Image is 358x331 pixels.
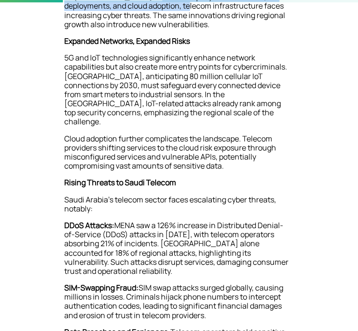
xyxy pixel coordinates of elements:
[64,134,293,179] p: Cloud adoption further complicates the landscape. Telecom providers shifting services to the clou...
[64,221,293,283] p: MENA saw a 126% increase in Distributed Denial-of-Service (DDoS) attacks in [DATE], with telecom ...
[199,228,358,331] iframe: Chat Widget
[64,36,190,46] strong: Expanded Networks, Expanded Risks
[64,177,176,188] strong: Rising Threats to Saudi Telecom
[64,283,293,328] p: SIM swap attacks surged globally, causing millions in losses. Criminals hijack phone numbers to i...
[64,53,293,134] p: 5G and IoT technologies significantly enhance network capabilities but also create more entry poi...
[64,220,114,231] strong: DDoS Attacks:
[64,195,293,221] p: Saudi Arabia’s telecom sector faces escalating cyber threats, notably:
[64,282,139,293] strong: SIM-Swapping Fraud:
